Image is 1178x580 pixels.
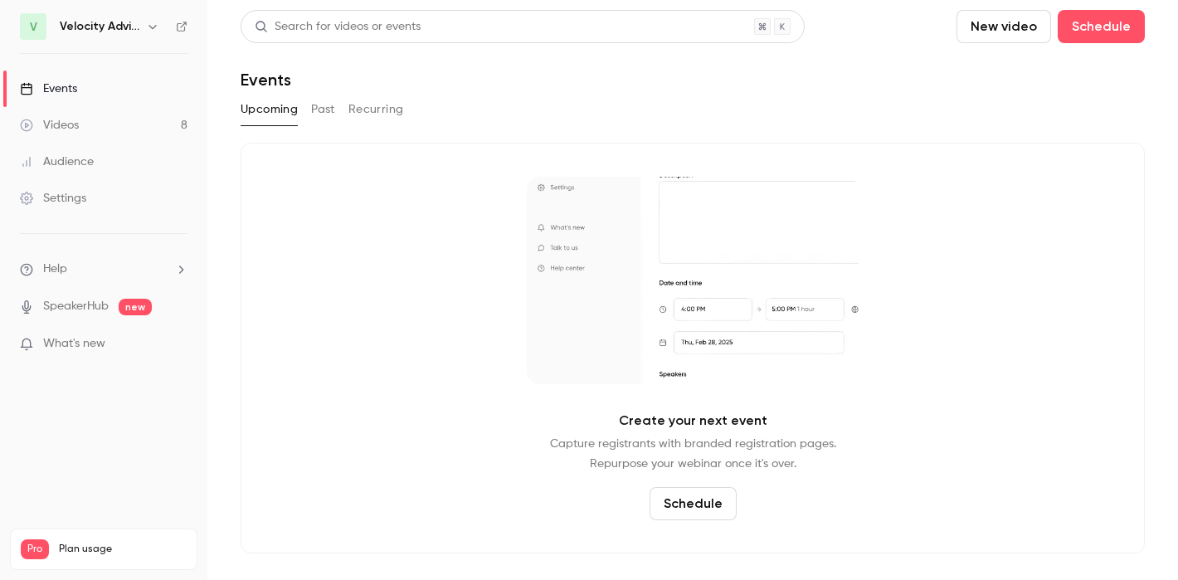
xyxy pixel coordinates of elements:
h6: Velocity Advisory Group [60,18,139,35]
div: Videos [20,117,79,134]
span: What's new [43,335,105,353]
button: Schedule [1058,10,1145,43]
iframe: Noticeable Trigger [168,337,187,352]
span: new [119,299,152,315]
button: Recurring [348,96,404,123]
button: Past [311,96,335,123]
div: Settings [20,190,86,207]
h1: Events [241,70,291,90]
p: Create your next event [619,411,767,431]
span: Pro [21,539,49,559]
span: Help [43,261,67,278]
span: Plan usage [59,543,187,556]
button: Schedule [650,487,737,520]
div: Search for videos or events [255,18,421,36]
div: Audience [20,154,94,170]
span: V [30,18,37,36]
button: New video [957,10,1051,43]
li: help-dropdown-opener [20,261,187,278]
p: Capture registrants with branded registration pages. Repurpose your webinar once it's over. [550,434,836,474]
button: Upcoming [241,96,298,123]
div: Events [20,80,77,97]
a: SpeakerHub [43,298,109,315]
